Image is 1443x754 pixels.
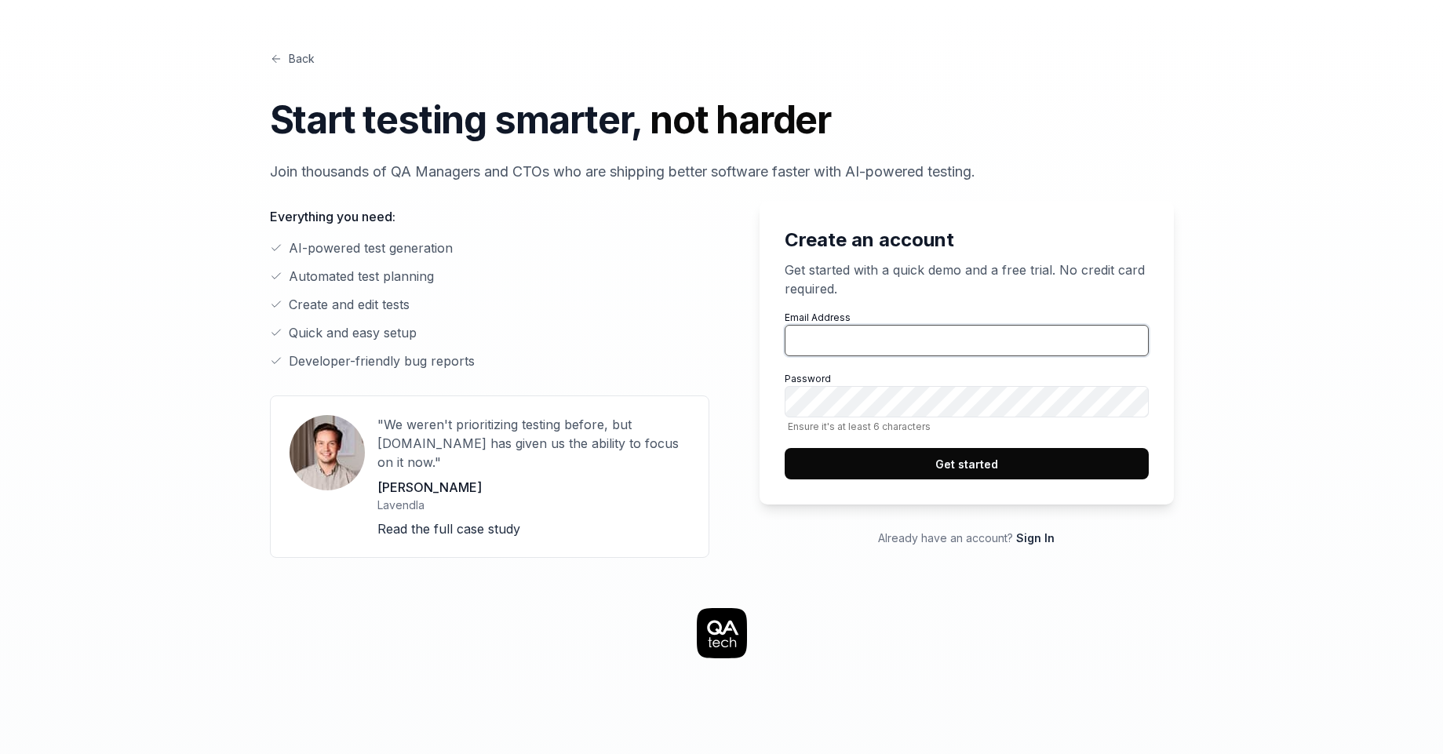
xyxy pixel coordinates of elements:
[785,325,1149,356] input: Email Address
[377,478,690,497] p: [PERSON_NAME]
[785,448,1149,479] button: Get started
[785,386,1149,417] input: PasswordEnsure it's at least 6 characters
[290,415,365,490] img: User avatar
[270,323,709,342] li: Quick and easy setup
[270,50,315,67] a: Back
[785,226,1149,254] h2: Create an account
[760,530,1174,546] p: Already have an account?
[270,295,709,314] li: Create and edit tests
[270,267,709,286] li: Automated test planning
[377,415,690,472] p: "We weren't prioritizing testing before, but [DOMAIN_NAME] has given us the ability to focus on i...
[785,311,1149,356] label: Email Address
[650,97,831,143] span: not harder
[270,161,1174,182] p: Join thousands of QA Managers and CTOs who are shipping better software faster with AI-powered te...
[377,497,690,513] p: Lavendla
[785,260,1149,298] p: Get started with a quick demo and a free trial. No credit card required.
[270,92,1174,148] h1: Start testing smarter,
[270,352,709,370] li: Developer-friendly bug reports
[1016,531,1055,545] a: Sign In
[270,239,709,257] li: AI-powered test generation
[785,372,1149,432] label: Password
[377,521,520,537] a: Read the full case study
[785,421,1149,432] span: Ensure it's at least 6 characters
[270,207,709,226] p: Everything you need:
